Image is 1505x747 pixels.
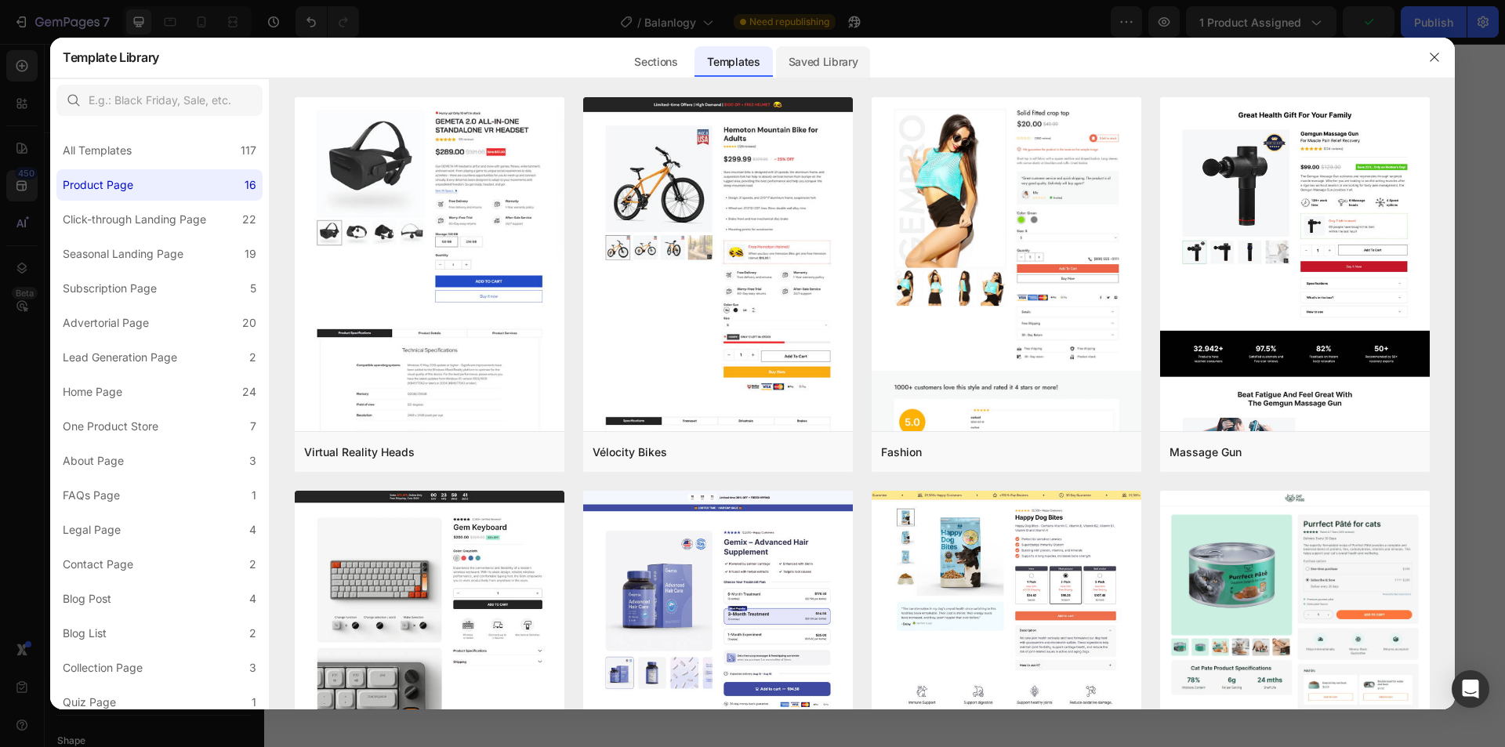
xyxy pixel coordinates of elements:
div: 3 [249,451,256,470]
div: 5 [250,279,256,298]
div: Saved Library [776,46,871,78]
div: 117 [241,141,256,160]
div: About Page [63,451,124,470]
div: 1 [252,486,256,505]
div: Lead Generation Page [63,348,177,367]
div: Open Intercom Messenger [1452,670,1489,708]
div: Virtual Reality Heads [304,443,415,462]
div: 7 [250,417,256,436]
div: 4 [249,520,256,539]
div: Seasonal Landing Page [63,245,183,263]
div: 4 [249,589,256,608]
div: Home Page [63,383,122,401]
div: 2 [249,624,256,643]
div: Collection Page [63,658,143,677]
div: Legal Page [63,520,121,539]
div: 24 [242,383,256,401]
h2: Template Library [63,37,159,78]
div: 3 [249,658,256,677]
div: Blog Post [63,589,111,608]
div: One Product Store [63,417,158,436]
div: Contact Page [63,555,133,574]
div: Click-through Landing Page [63,210,206,229]
div: 2 [249,555,256,574]
div: Vélocity Bikes [593,443,667,462]
div: 1 [252,693,256,712]
div: 19 [245,245,256,263]
div: Blog List [63,624,107,643]
input: E.g.: Black Friday, Sale, etc. [56,85,263,116]
div: Templates [694,46,772,78]
div: 16 [245,176,256,194]
div: Product Page [63,176,133,194]
div: 22 [242,210,256,229]
div: All Templates [63,141,132,160]
div: Quiz Page [63,693,116,712]
div: Subscription Page [63,279,157,298]
div: 2 [249,348,256,367]
div: Massage Gun [1170,443,1242,462]
div: FAQs Page [63,486,120,505]
div: Advertorial Page [63,314,149,332]
div: 20 [242,314,256,332]
div: Sections [622,46,690,78]
div: Fashion [881,443,922,462]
